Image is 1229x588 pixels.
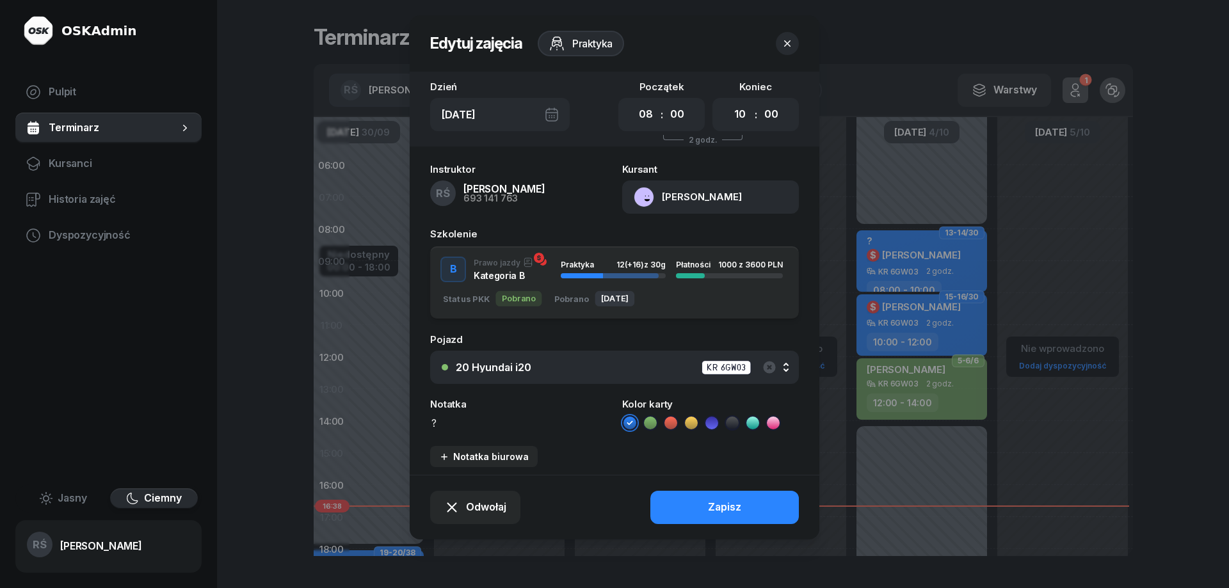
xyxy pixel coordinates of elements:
div: Zapisz [708,499,741,516]
span: Odwołaj [466,499,506,516]
div: KR 6GW03 [702,360,751,375]
div: 693 141 763 [463,194,545,203]
span: Kursanci [49,155,191,172]
a: Historia zajęć [15,184,202,215]
button: Jasny [19,488,108,509]
img: logo-light@2x.png [23,15,54,46]
span: Historia zajęć [49,191,191,208]
div: Notatka biurowa [439,451,529,462]
a: Terminarz [15,113,202,143]
button: Notatka biurowa [430,446,538,467]
span: Pulpit [49,84,191,100]
div: 20 Hyundai i20 [456,362,531,372]
a: Kursanci [15,148,202,179]
div: : [661,107,663,122]
span: Dyspozycyjność [49,227,191,244]
h2: Edytuj zajęcia [430,33,522,54]
span: Terminarz [49,120,179,136]
button: Ciemny [110,488,198,509]
div: [PERSON_NAME] [60,541,142,551]
a: Pulpit [15,77,202,107]
button: Odwołaj [430,491,520,524]
span: RŚ [33,539,47,550]
div: : [755,107,757,122]
a: Dyspozycyjność [15,220,202,251]
div: OSKAdmin [61,22,136,40]
button: Zapisz [650,491,799,524]
button: [PERSON_NAME] [622,180,799,214]
span: Ciemny [144,490,182,507]
button: 20 Hyundai i20KR 6GW03 [430,351,799,384]
span: Jasny [58,490,87,507]
div: [PERSON_NAME] [463,184,545,194]
span: RŚ [436,188,450,199]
